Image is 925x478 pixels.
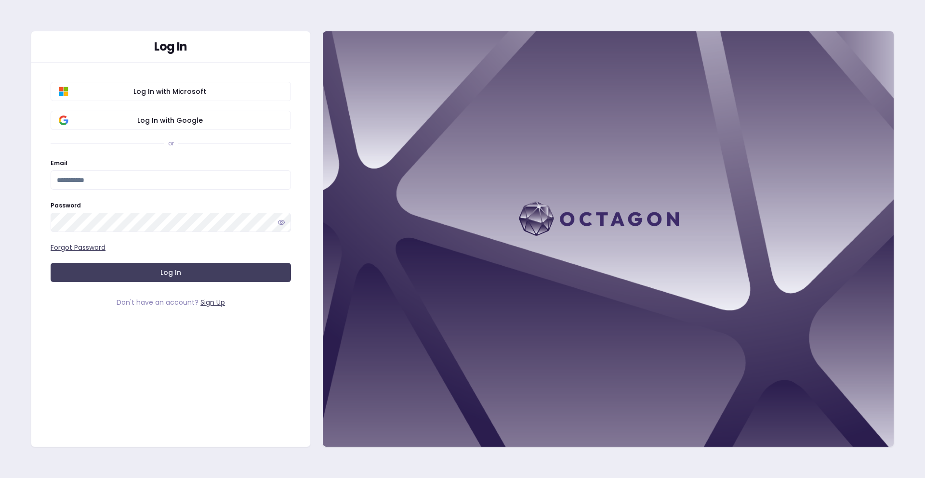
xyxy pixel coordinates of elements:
[168,140,174,147] div: or
[51,201,81,209] label: Password
[51,41,291,52] div: Log In
[51,159,67,167] label: Email
[200,297,225,307] a: Sign Up
[57,116,283,125] span: Log In with Google
[57,87,283,96] span: Log In with Microsoft
[51,111,291,130] button: Log In with Google
[160,268,181,277] span: Log In
[51,82,291,101] button: Log In with Microsoft
[51,243,106,252] a: Forgot Password
[51,297,291,307] div: Don't have an account?
[51,263,291,282] button: Log In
